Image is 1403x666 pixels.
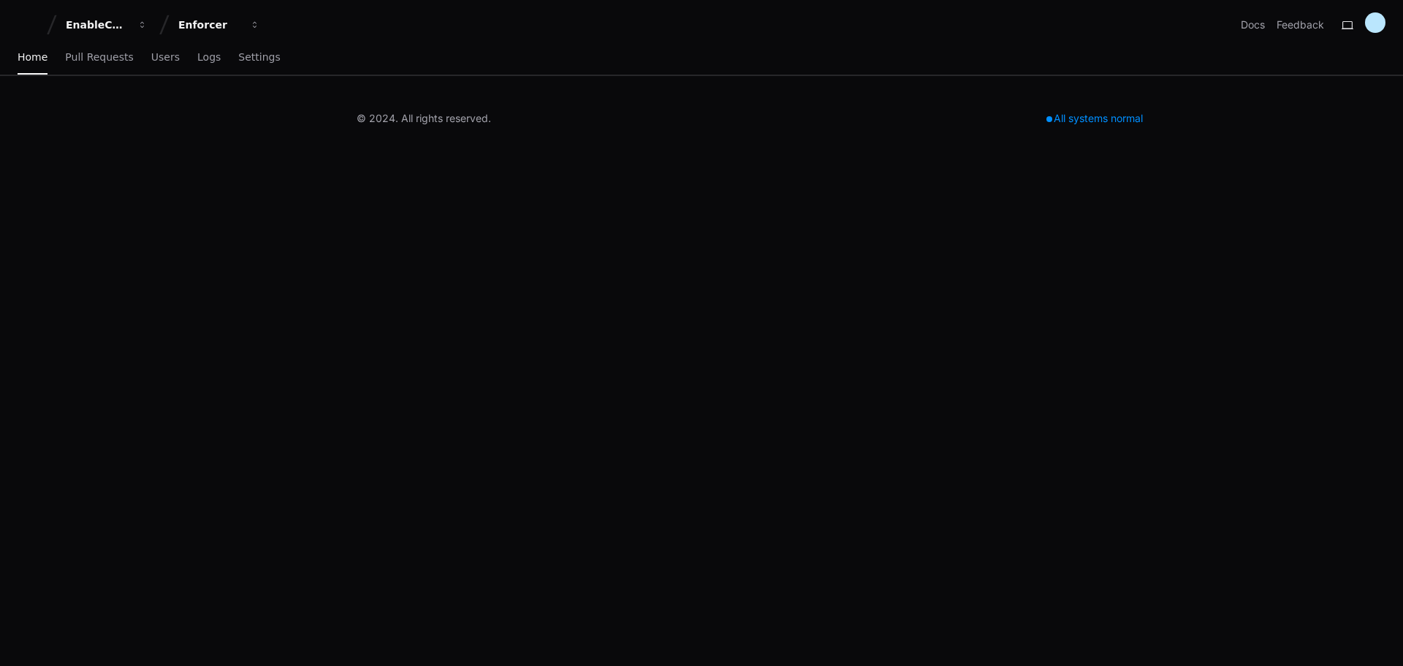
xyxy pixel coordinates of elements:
[18,53,47,61] span: Home
[151,53,180,61] span: Users
[1038,108,1152,129] div: All systems normal
[238,41,280,75] a: Settings
[18,41,47,75] a: Home
[151,41,180,75] a: Users
[65,41,133,75] a: Pull Requests
[66,18,129,32] div: EnableComp
[238,53,280,61] span: Settings
[197,41,221,75] a: Logs
[1277,18,1324,32] button: Feedback
[60,12,153,38] button: EnableComp
[197,53,221,61] span: Logs
[357,111,491,126] div: © 2024. All rights reserved.
[178,18,241,32] div: Enforcer
[65,53,133,61] span: Pull Requests
[1241,18,1265,32] a: Docs
[172,12,266,38] button: Enforcer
